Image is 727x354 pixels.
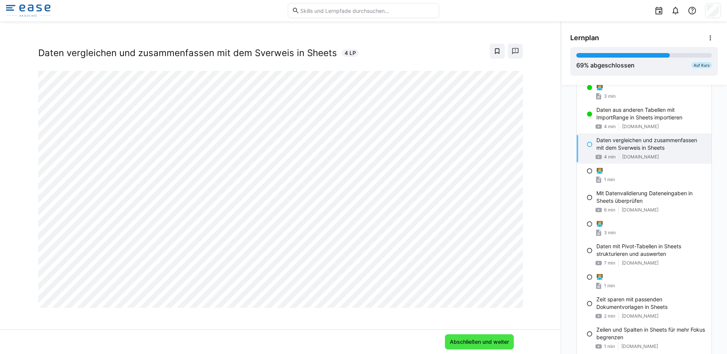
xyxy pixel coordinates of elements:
[604,154,616,160] span: 4 min
[604,260,615,266] span: 7 min
[449,338,510,346] span: Abschließen und weiter
[596,136,705,152] p: Daten vergleichen und zusammenfassen mit dem Sverweis in Sheets
[604,343,615,349] span: 1 min
[596,190,705,205] p: Mit Datenvalidierung Dateneingaben in Sheets überprüfen
[596,243,705,258] p: Daten mit Pivot-Tabellen in Sheets strukturieren und auswerten
[604,93,616,99] span: 3 min
[596,273,603,280] p: 🧑🏼‍💻
[576,61,584,69] span: 69
[38,47,337,59] h2: Daten vergleichen und zusammenfassen mit dem Sverweis in Sheets
[596,296,705,311] p: Zeit sparen mit passenden Dokumentvorlagen in Sheets
[596,83,603,91] p: 🧑🏼‍💻
[622,207,658,213] span: [DOMAIN_NAME]
[300,7,435,14] input: Skills und Lernpfade durchsuchen…
[570,34,599,42] span: Lernplan
[691,62,712,68] div: Auf Kurs
[596,106,705,121] p: Daten aus anderen Tabellen mit ImportRange in Sheets importieren
[604,124,616,130] span: 4 min
[622,124,659,130] span: [DOMAIN_NAME]
[622,260,658,266] span: [DOMAIN_NAME]
[445,334,514,349] button: Abschließen und weiter
[604,313,615,319] span: 2 min
[604,207,615,213] span: 6 min
[604,230,616,236] span: 3 min
[596,167,603,174] p: 🧑🏼‍💻
[622,313,658,319] span: [DOMAIN_NAME]
[596,220,603,227] p: 🧑🏼‍💻
[576,61,635,70] div: % abgeschlossen
[621,343,658,349] span: [DOMAIN_NAME]
[604,177,615,183] span: 1 min
[604,283,615,289] span: 1 min
[345,49,356,57] span: 4 LP
[596,326,705,341] p: Zeilen und Spalten in Sheets für mehr Fokus begrenzen
[622,154,659,160] span: [DOMAIN_NAME]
